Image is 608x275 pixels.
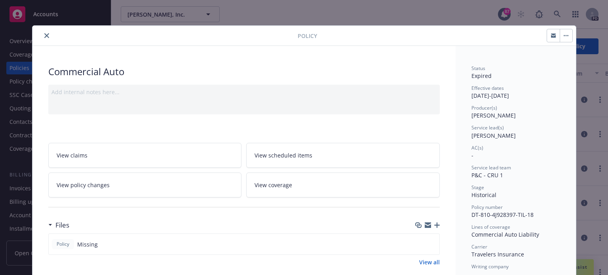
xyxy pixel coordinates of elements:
span: Travelers Insurance [471,250,524,258]
span: View policy changes [57,181,110,189]
div: [DATE] - [DATE] [471,85,560,100]
span: - [471,152,473,159]
span: AC(s) [471,144,483,151]
div: Commercial Auto [48,65,440,78]
a: View policy changes [48,173,242,197]
span: [PERSON_NAME] [471,132,516,139]
span: Status [471,65,485,72]
span: View claims [57,151,87,159]
span: Carrier [471,243,487,250]
span: P&C - CRU 1 [471,171,503,179]
span: View coverage [255,181,292,189]
a: View scheduled items [246,143,440,168]
span: DT-810-4J928397-TIL-18 [471,211,534,218]
span: Policy [55,241,71,248]
div: Commercial Auto Liability [471,230,560,239]
a: View all [419,258,440,266]
span: Policy [298,32,317,40]
div: Files [48,220,69,230]
span: Writing company [471,263,509,270]
span: Producer(s) [471,104,497,111]
button: close [42,31,51,40]
span: [PERSON_NAME] [471,112,516,119]
h3: Files [55,220,69,230]
span: View scheduled items [255,151,312,159]
a: View claims [48,143,242,168]
span: Service lead team [471,164,511,171]
a: View coverage [246,173,440,197]
span: Service lead(s) [471,124,504,131]
span: Expired [471,72,492,80]
span: Stage [471,184,484,191]
span: Policy number [471,204,503,211]
span: Historical [471,191,496,199]
span: Effective dates [471,85,504,91]
span: Lines of coverage [471,224,510,230]
div: Add internal notes here... [51,88,437,96]
span: Missing [77,240,98,248]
